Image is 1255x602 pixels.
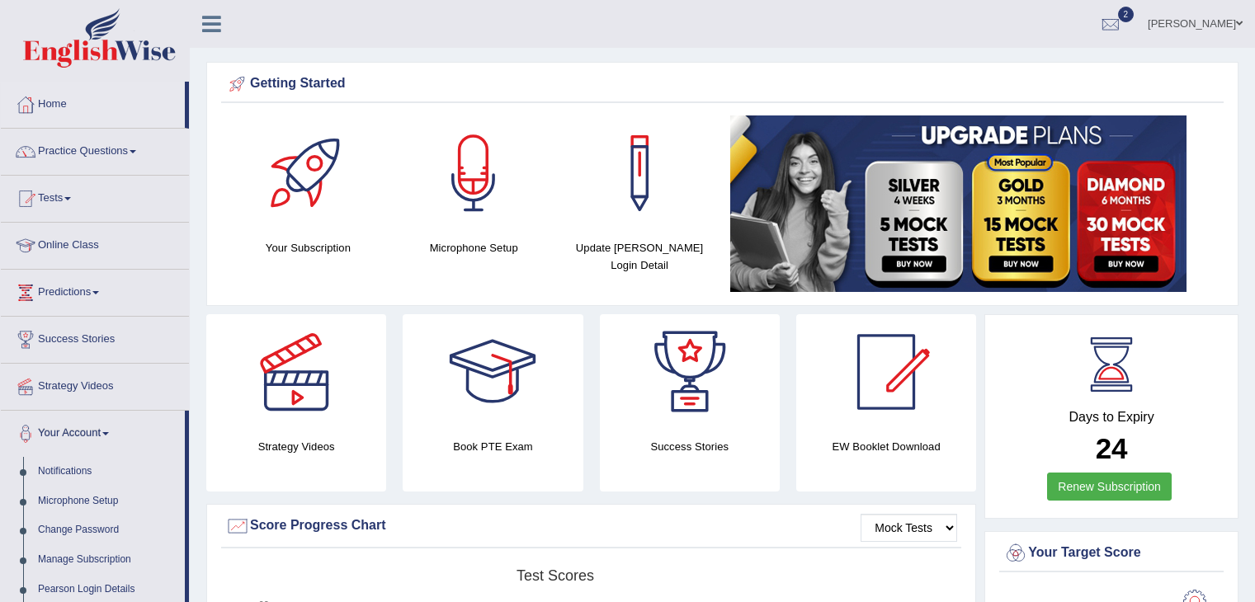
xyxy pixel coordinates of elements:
a: Manage Subscription [31,545,185,575]
a: Your Account [1,411,185,452]
h4: Microphone Setup [399,239,549,256]
a: Tests [1,176,189,217]
a: Practice Questions [1,129,189,170]
h4: EW Booklet Download [796,438,976,455]
h4: Days to Expiry [1003,410,1220,425]
h4: Your Subscription [234,239,383,256]
h4: Strategy Videos [206,438,386,455]
a: Success Stories [1,317,189,358]
tspan: Test scores [517,567,594,584]
h4: Success Stories [600,438,780,455]
a: Change Password [31,515,185,545]
div: Your Target Score [1003,541,1220,566]
div: Score Progress Chart [225,514,957,539]
div: Getting Started [225,72,1220,96]
a: Home [1,82,185,123]
a: Renew Subscription [1047,473,1172,501]
b: 24 [1096,432,1128,464]
a: Microphone Setup [31,487,185,516]
h4: Update [PERSON_NAME] Login Detail [565,239,715,274]
a: Strategy Videos [1,364,189,405]
img: small5.jpg [730,115,1187,292]
a: Predictions [1,270,189,311]
h4: Book PTE Exam [403,438,583,455]
a: Online Class [1,223,189,264]
a: Notifications [31,457,185,487]
span: 2 [1118,7,1135,22]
